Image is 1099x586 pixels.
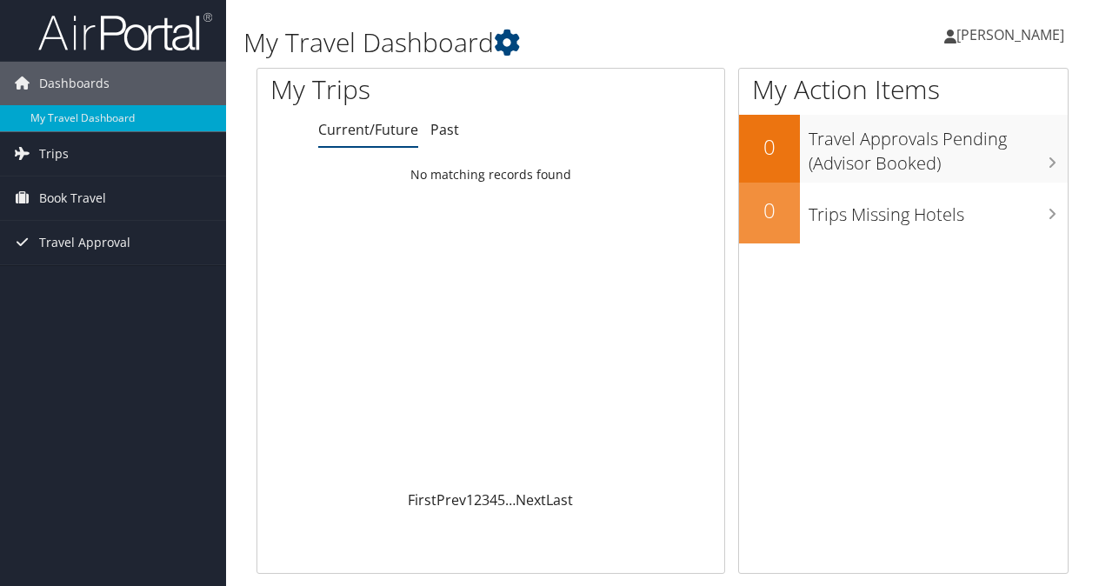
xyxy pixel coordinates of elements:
[39,221,130,264] span: Travel Approval
[466,490,474,509] a: 1
[430,120,459,139] a: Past
[546,490,573,509] a: Last
[436,490,466,509] a: Prev
[408,490,436,509] a: First
[474,490,482,509] a: 2
[38,11,212,52] img: airportal-logo.png
[318,120,418,139] a: Current/Future
[505,490,516,509] span: …
[39,62,110,105] span: Dashboards
[956,25,1064,44] span: [PERSON_NAME]
[739,183,1068,243] a: 0Trips Missing Hotels
[497,490,505,509] a: 5
[39,176,106,220] span: Book Travel
[944,9,1082,61] a: [PERSON_NAME]
[809,194,1068,227] h3: Trips Missing Hotels
[739,196,800,225] h2: 0
[270,71,516,108] h1: My Trips
[739,115,1068,182] a: 0Travel Approvals Pending (Advisor Booked)
[809,118,1068,176] h3: Travel Approvals Pending (Advisor Booked)
[243,24,803,61] h1: My Travel Dashboard
[482,490,490,509] a: 3
[257,159,724,190] td: No matching records found
[490,490,497,509] a: 4
[739,71,1068,108] h1: My Action Items
[39,132,69,176] span: Trips
[739,132,800,162] h2: 0
[516,490,546,509] a: Next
